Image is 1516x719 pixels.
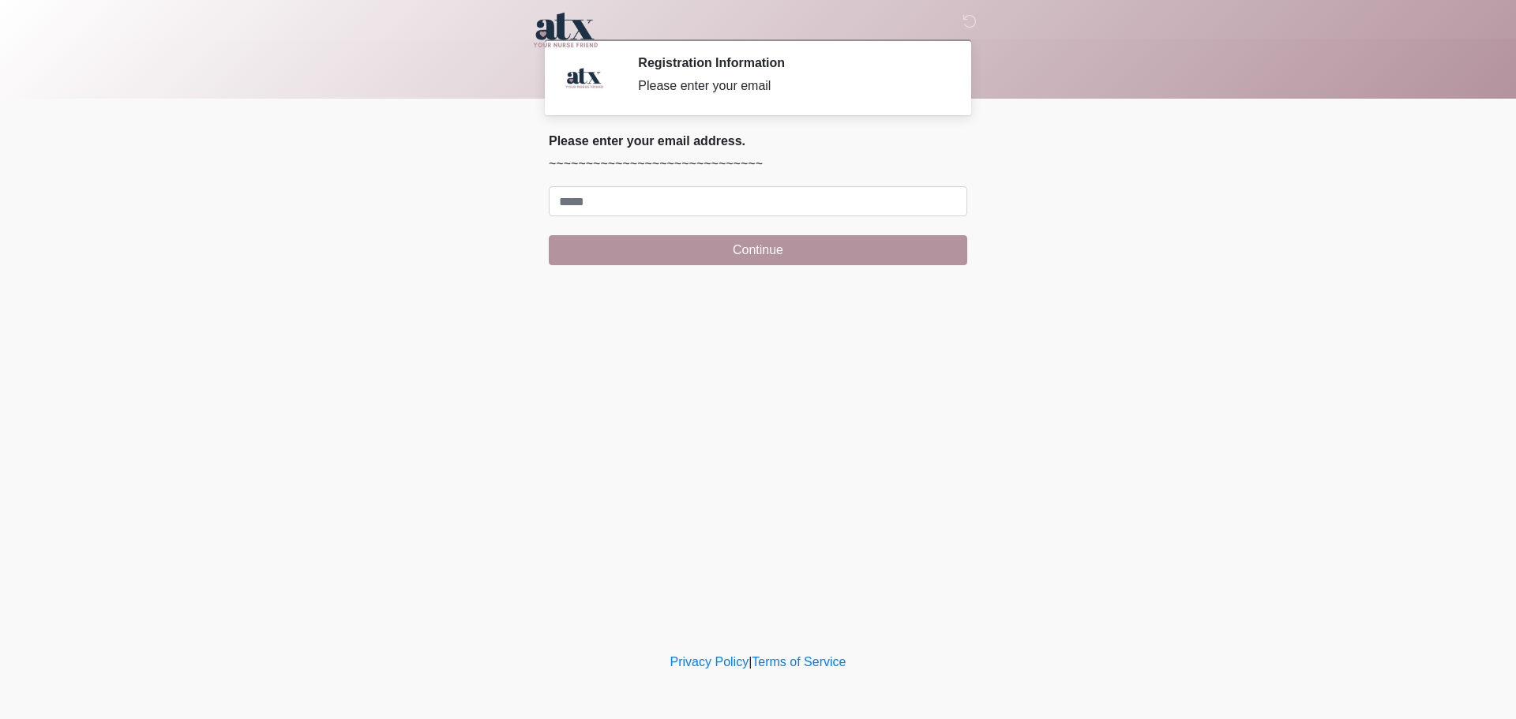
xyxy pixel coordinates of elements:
button: Continue [549,235,967,265]
a: | [749,655,752,668]
div: Please enter your email [638,77,944,95]
a: Terms of Service [752,655,846,668]
p: ~~~~~~~~~~~~~~~~~~~~~~~~~~~~~ [549,155,967,174]
h2: Registration Information [638,55,944,70]
a: Privacy Policy [670,655,749,668]
img: Agent Avatar [561,55,608,103]
img: Your Nurse Friend Logo [533,12,599,48]
h2: Please enter your email address. [549,133,967,148]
